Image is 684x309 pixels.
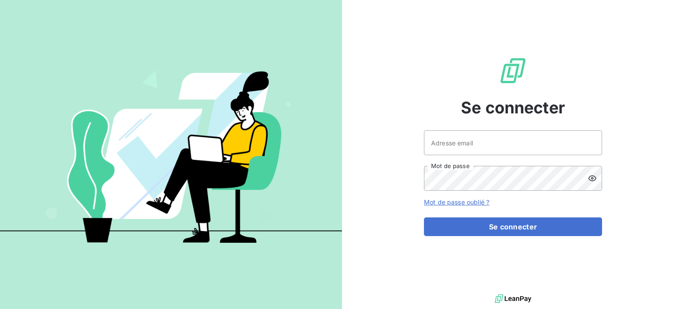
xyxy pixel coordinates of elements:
[461,96,565,120] span: Se connecter
[424,130,602,155] input: placeholder
[424,198,489,206] a: Mot de passe oublié ?
[499,56,527,85] img: Logo LeanPay
[424,217,602,236] button: Se connecter
[495,292,531,305] img: logo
